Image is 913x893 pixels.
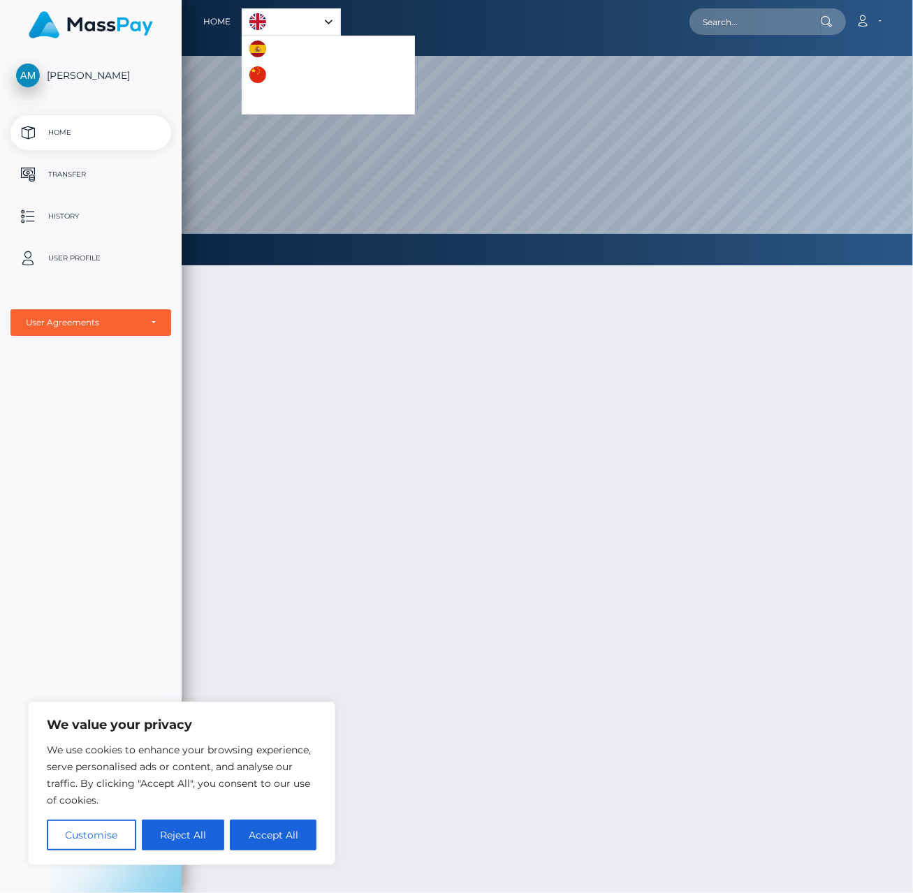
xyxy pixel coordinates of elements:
p: History [16,206,166,227]
a: Português ([GEOGRAPHIC_DATA]) [242,88,414,114]
p: Home [16,122,166,143]
div: Language [242,8,341,36]
span: [PERSON_NAME] [10,69,171,82]
a: Home [10,115,171,150]
p: Transfer [16,164,166,185]
div: User Agreements [26,317,140,328]
a: Español [242,36,321,62]
img: MassPay [29,11,153,38]
a: History [10,199,171,234]
p: We value your privacy [47,716,316,733]
button: Customise [47,820,136,850]
a: 中文 (简体) [242,62,328,88]
button: User Agreements [10,309,171,336]
button: Accept All [230,820,316,850]
a: English [242,9,340,35]
ul: Language list [242,36,415,115]
a: Home [203,7,231,36]
aside: Language selected: English [242,8,341,36]
a: User Profile [10,241,171,276]
div: We value your privacy [28,702,335,865]
p: We use cookies to enhance your browsing experience, serve personalised ads or content, and analys... [47,741,316,809]
p: User Profile [16,248,166,269]
button: Reject All [142,820,225,850]
input: Search... [689,8,821,35]
a: Transfer [10,157,171,192]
